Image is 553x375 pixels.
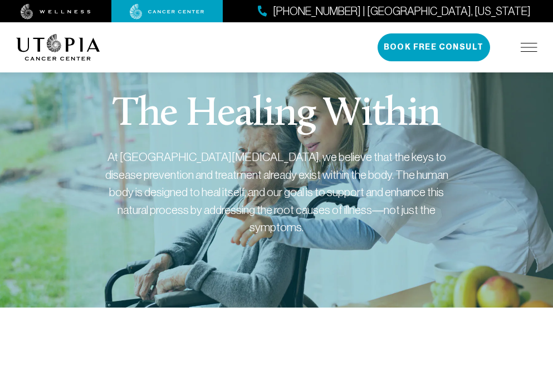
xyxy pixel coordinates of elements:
img: icon-hamburger [521,43,537,52]
span: [PHONE_NUMBER] | [GEOGRAPHIC_DATA], [US_STATE] [273,3,531,20]
img: wellness [21,4,91,20]
a: [PHONE_NUMBER] | [GEOGRAPHIC_DATA], [US_STATE] [258,3,531,20]
button: Book Free Consult [378,33,490,61]
div: At [GEOGRAPHIC_DATA][MEDICAL_DATA], we believe that the keys to disease prevention and treatment ... [104,148,449,236]
img: logo [16,34,100,61]
h1: The Healing Within [112,95,441,135]
img: cancer center [130,4,204,20]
